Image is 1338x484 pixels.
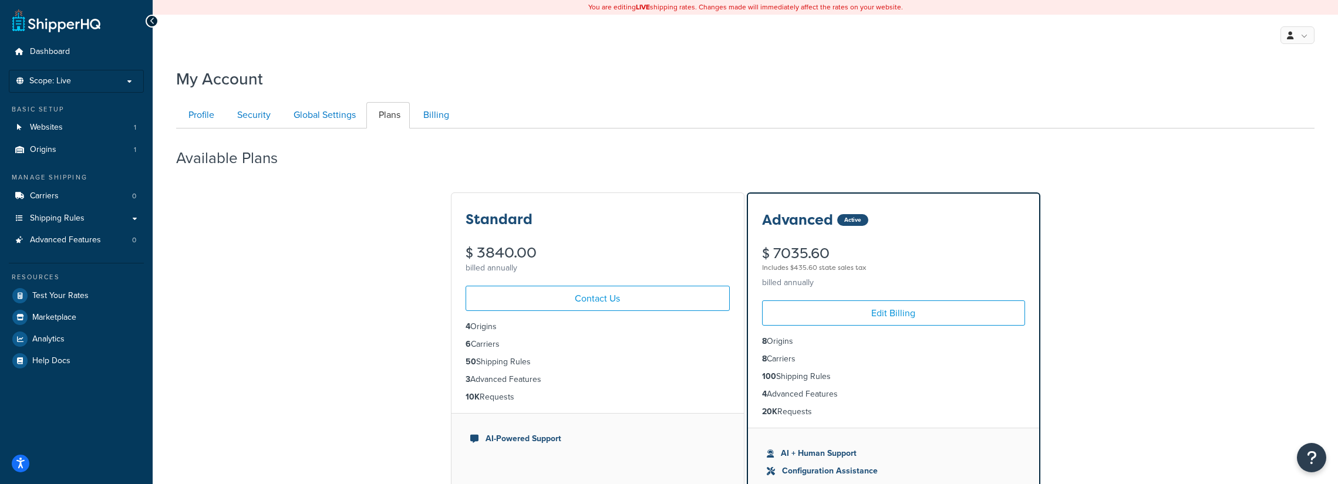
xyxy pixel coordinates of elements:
a: Analytics [9,329,144,350]
h3: Advanced [762,212,833,228]
a: Billing [411,102,459,128]
strong: 3 [466,373,470,385]
div: Basic Setup [9,104,144,114]
a: Contact Us [466,286,730,311]
strong: 8 [762,353,767,365]
li: Advanced Features [9,229,144,251]
strong: 6 [466,338,471,350]
div: Resources [9,272,144,282]
a: Help Docs [9,350,144,371]
div: Includes $435.60 state sales tax [762,260,1025,275]
div: Active [837,214,868,226]
li: Shipping Rules [762,370,1025,383]
li: AI + Human Support [767,447,1020,460]
strong: 4 [762,388,767,400]
span: Test Your Rates [32,291,89,301]
span: Carriers [30,191,59,201]
b: LIVE [636,2,650,12]
li: Carriers [466,338,730,351]
a: Advanced Features 0 [9,229,144,251]
span: Scope: Live [29,76,71,86]
strong: 50 [466,356,476,368]
h3: Standard [466,212,532,227]
div: billed annually [466,260,730,276]
button: Open Resource Center [1297,443,1326,472]
h1: My Account [176,67,263,90]
a: Global Settings [281,102,365,128]
span: 0 [132,235,136,245]
span: Help Docs [32,356,70,366]
span: 1 [134,123,136,133]
strong: 10K [466,391,480,403]
span: Marketplace [32,313,76,323]
a: Marketplace [9,307,144,328]
li: Origins [762,335,1025,348]
strong: 20K [762,405,777,418]
li: Configuration Assistance [767,465,1020,478]
span: Shipping Rules [30,214,85,224]
li: Websites [9,117,144,138]
a: Test Your Rates [9,285,144,306]
li: Carriers [762,353,1025,365]
strong: 8 [762,335,767,347]
li: Carriers [9,185,144,207]
a: Profile [176,102,224,128]
strong: 4 [466,320,470,333]
a: Websites 1 [9,117,144,138]
a: Dashboard [9,41,144,63]
li: Requests [466,391,730,404]
li: Requests [762,405,1025,418]
span: Origins [30,145,56,155]
span: Analytics [32,334,65,344]
span: Websites [30,123,63,133]
span: 0 [132,191,136,201]
a: Edit Billing [762,300,1025,326]
a: ShipperHQ Home [12,9,100,32]
div: Manage Shipping [9,172,144,182]
div: $ 7035.60 [762,246,1025,275]
li: Advanced Features [762,388,1025,401]
a: Security [225,102,280,128]
span: 1 [134,145,136,155]
span: Dashboard [30,47,70,57]
li: Shipping Rules [466,356,730,368]
div: billed annually [762,275,1025,291]
h2: Available Plans [176,150,295,167]
strong: 100 [762,370,776,383]
li: Advanced Features [466,373,730,386]
li: AI-Powered Support [470,432,725,445]
span: Advanced Features [30,235,101,245]
a: Origins 1 [9,139,144,161]
li: Origins [466,320,730,333]
li: Origins [9,139,144,161]
a: Plans [366,102,410,128]
div: $ 3840.00 [466,246,730,260]
a: Shipping Rules [9,208,144,229]
a: Carriers 0 [9,185,144,207]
